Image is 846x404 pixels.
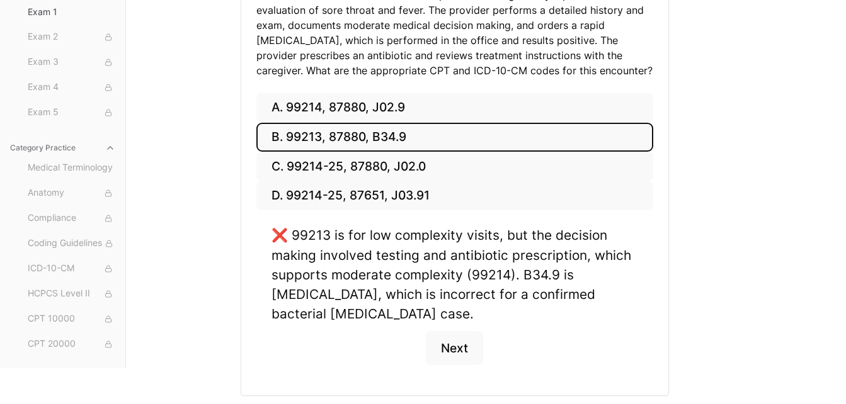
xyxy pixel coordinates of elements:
[28,81,115,94] span: Exam 4
[426,331,483,365] button: Next
[28,262,115,276] span: ICD-10-CM
[256,181,653,211] button: D. 99214-25, 87651, J03.91
[23,284,120,304] button: HCPCS Level II
[256,152,653,181] button: C. 99214-25, 87880, J02.0
[28,287,115,301] span: HCPCS Level II
[23,208,120,228] button: Compliance
[28,161,115,175] span: Medical Terminology
[28,312,115,326] span: CPT 10000
[23,2,120,22] button: Exam 1
[5,138,120,158] button: Category Practice
[28,55,115,69] span: Exam 3
[23,183,120,203] button: Anatomy
[256,123,653,152] button: B. 99213, 87880, B34.9
[23,309,120,329] button: CPT 10000
[23,77,120,98] button: Exam 4
[28,6,115,18] span: Exam 1
[28,30,115,44] span: Exam 2
[28,186,115,200] span: Anatomy
[23,233,120,254] button: Coding Guidelines
[23,52,120,72] button: Exam 3
[23,27,120,47] button: Exam 2
[23,334,120,354] button: CPT 20000
[272,225,638,323] div: ❌ 99213 is for low complexity visits, but the decision making involved testing and antibiotic pre...
[23,158,120,178] button: Medical Terminology
[28,337,115,351] span: CPT 20000
[28,237,115,250] span: Coding Guidelines
[23,259,120,279] button: ICD-10-CM
[28,211,115,225] span: Compliance
[23,103,120,123] button: Exam 5
[28,106,115,120] span: Exam 5
[256,93,653,123] button: A. 99214, 87880, J02.9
